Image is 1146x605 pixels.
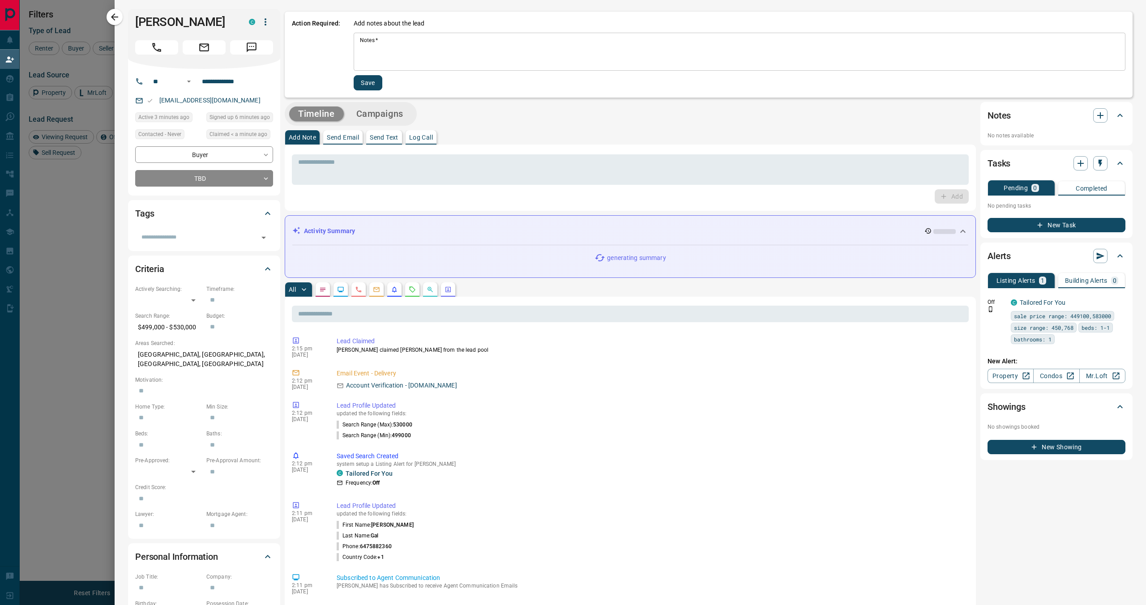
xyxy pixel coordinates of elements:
svg: Email Valid [147,98,153,104]
p: 2:12 pm [292,410,323,416]
p: Job Title: [135,573,202,581]
span: +1 [377,554,384,560]
svg: Opportunities [427,286,434,293]
button: Open [184,76,194,87]
p: Lawyer: [135,510,202,518]
p: Account Verification - [DOMAIN_NAME] [346,381,457,390]
p: Search Range (Max) : [337,421,412,429]
span: sale price range: 449100,583000 [1014,311,1111,320]
svg: Emails [373,286,380,293]
div: Notes [988,105,1125,126]
p: Country Code : [337,553,384,561]
div: Sun Sep 14 2025 [135,112,202,125]
p: Credit Score: [135,483,273,491]
h2: Tags [135,206,154,221]
p: 2:11 pm [292,510,323,516]
p: 2:11 pm [292,582,323,588]
p: Action Required: [292,19,340,90]
div: Personal Information [135,546,273,567]
p: Completed [1076,185,1108,192]
span: bathrooms: 1 [1014,335,1052,344]
p: Building Alerts [1065,277,1108,284]
button: Campaigns [347,107,412,121]
p: Budget: [206,312,273,320]
span: Claimed < a minute ago [210,130,267,139]
p: Search Range (Min) : [337,431,411,439]
p: Motivation: [135,376,273,384]
p: Subscribed to Agent Communication [337,573,965,583]
p: Mortgage Agent: [206,510,273,518]
p: 2:12 pm [292,378,323,384]
span: Gal [371,533,378,539]
button: Open [257,231,270,244]
div: condos.ca [337,470,343,476]
div: Activity Summary [292,223,968,239]
p: No pending tasks [988,199,1125,213]
svg: Push Notification Only [988,306,994,312]
a: Mr.Loft [1079,369,1125,383]
h2: Alerts [988,249,1011,263]
span: 530000 [393,422,412,428]
div: condos.ca [249,19,255,25]
a: Tailored For You [1020,299,1065,306]
h2: Criteria [135,262,164,276]
button: New Showing [988,440,1125,454]
span: size range: 450,768 [1014,323,1073,332]
p: [DATE] [292,467,323,473]
strong: Off [372,480,380,486]
h2: Tasks [988,156,1010,170]
p: Lead Profile Updated [337,401,965,410]
p: [DATE] [292,516,323,523]
div: Sun Sep 14 2025 [206,129,273,142]
h2: Showings [988,400,1026,414]
div: Alerts [988,245,1125,267]
span: beds: 1-1 [1082,323,1110,332]
p: Last Name : [337,532,378,540]
p: system setup a Listing Alert for [PERSON_NAME] [337,461,965,467]
p: updated the following fields: [337,511,965,517]
p: Pending [1004,185,1028,191]
h1: [PERSON_NAME] [135,15,235,29]
p: 2:15 pm [292,345,323,352]
svg: Listing Alerts [391,286,398,293]
h2: Notes [988,108,1011,123]
p: Saved Search Created [337,452,965,461]
p: Off [988,298,1005,306]
p: Activity Summary [304,226,355,236]
a: Condos [1033,369,1079,383]
div: Buyer [135,146,273,163]
p: [DATE] [292,384,323,390]
p: updated the following fields: [337,410,965,417]
div: Tags [135,203,273,224]
p: Baths: [206,430,273,438]
span: Message [230,40,273,55]
p: Min Size: [206,403,273,411]
p: Areas Searched: [135,339,273,347]
p: [PERSON_NAME] has Subscribed to receive Agent Communication Emails [337,583,965,589]
p: [GEOGRAPHIC_DATA], [GEOGRAPHIC_DATA], [GEOGRAPHIC_DATA], [GEOGRAPHIC_DATA] [135,347,273,371]
span: Contacted - Never [138,130,181,139]
span: Call [135,40,178,55]
div: Sun Sep 14 2025 [206,112,273,125]
p: Actively Searching: [135,285,202,293]
p: Frequency: [346,479,380,487]
span: 499000 [392,432,411,439]
p: Company: [206,573,273,581]
p: Add notes about the lead [354,19,424,28]
p: [DATE] [292,352,323,358]
p: Beds: [135,430,202,438]
p: Pre-Approval Amount: [206,456,273,464]
div: condos.ca [1011,299,1017,306]
p: Listing Alerts [996,277,1035,284]
p: Pre-Approved: [135,456,202,464]
p: Timeframe: [206,285,273,293]
p: Phone : [337,542,392,550]
p: Send Text [370,134,398,141]
div: Showings [988,396,1125,418]
span: Email [183,40,226,55]
button: New Task [988,218,1125,232]
p: [DATE] [292,588,323,595]
svg: Agent Actions [445,286,452,293]
p: All [289,286,296,293]
span: 6475882360 [360,543,392,550]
